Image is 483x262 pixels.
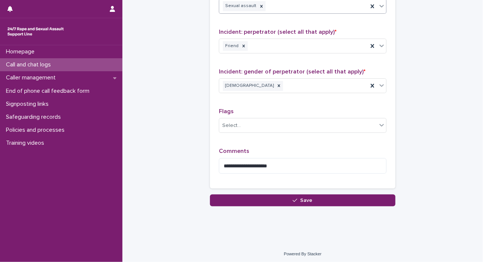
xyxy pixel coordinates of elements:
[219,29,336,35] span: Incident: perpetrator (select all that apply)
[284,252,321,256] a: Powered By Stacker
[3,127,70,134] p: Policies and processes
[3,48,40,55] p: Homepage
[6,24,65,39] img: rhQMoQhaT3yELyF149Cw
[3,88,95,95] p: End of phone call feedback form
[3,140,50,147] p: Training videos
[223,41,240,51] div: Friend
[219,69,365,75] span: Incident: gender of perpetrator (select all that apply)
[223,1,257,11] div: Sexual assault
[3,61,57,68] p: Call and chat logs
[219,148,249,154] span: Comments
[3,74,62,81] p: Caller management
[3,101,55,108] p: Signposting links
[223,81,275,91] div: [DEMOGRAPHIC_DATA]
[210,194,395,206] button: Save
[222,122,241,130] div: Select...
[219,108,234,114] span: Flags
[300,198,313,203] span: Save
[3,114,67,121] p: Safeguarding records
